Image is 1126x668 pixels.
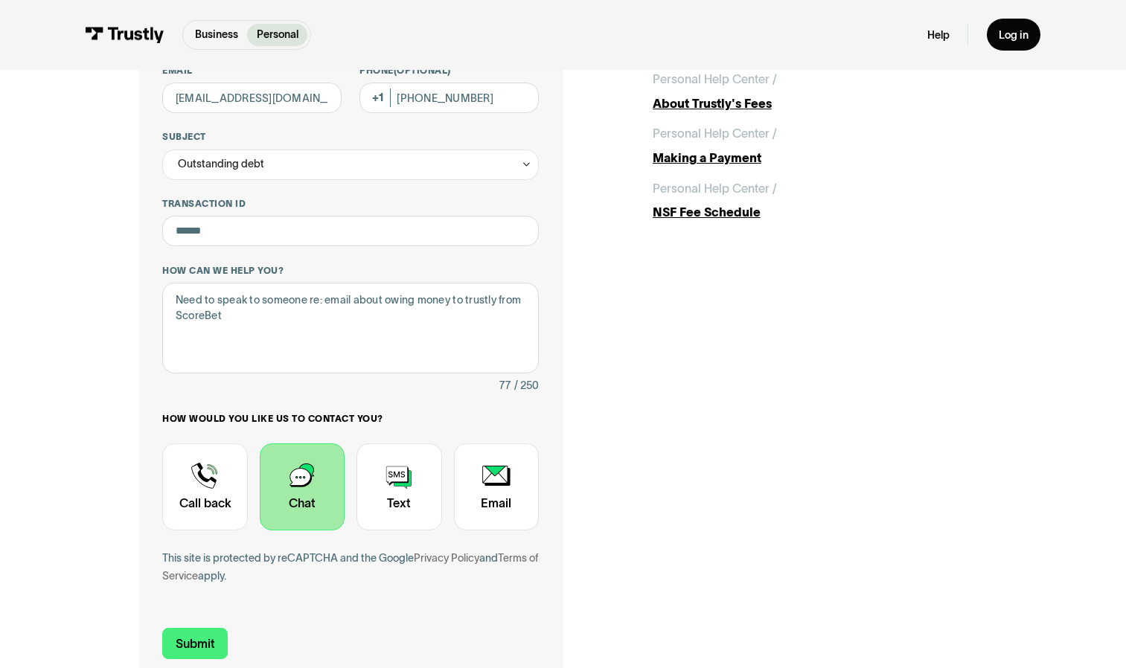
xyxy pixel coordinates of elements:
[653,124,988,167] a: Personal Help Center /Making a Payment
[162,150,538,180] div: Outstanding debt
[653,124,777,142] div: Personal Help Center /
[162,198,538,210] label: Transaction ID
[162,65,342,77] label: Email
[653,70,777,88] div: Personal Help Center /
[653,70,988,112] a: Personal Help Center /About Trustly's Fees
[999,28,1029,42] div: Log in
[257,27,298,42] p: Personal
[162,83,342,113] input: alex@mail.com
[86,27,164,43] img: Trustly Logo
[653,179,988,222] a: Personal Help Center /NSF Fee Schedule
[927,28,950,42] a: Help
[987,19,1041,51] a: Log in
[162,265,538,277] label: How can we help you?
[414,552,479,564] a: Privacy Policy
[359,83,539,113] input: (555) 555-5555
[653,94,988,112] div: About Trustly's Fees
[178,155,264,173] div: Outstanding debt
[653,179,777,197] div: Personal Help Center /
[162,628,228,660] input: Submit
[499,376,511,394] div: 77
[162,413,538,425] label: How would you like us to contact you?
[394,65,451,75] span: (Optional)
[653,203,988,221] div: NSF Fee Schedule
[653,149,988,167] div: Making a Payment
[195,27,238,42] p: Business
[359,65,539,77] label: Phone
[162,131,538,143] label: Subject
[186,24,247,46] a: Business
[247,24,307,46] a: Personal
[514,376,539,394] div: / 250
[162,549,538,585] div: This site is protected by reCAPTCHA and the Google and apply.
